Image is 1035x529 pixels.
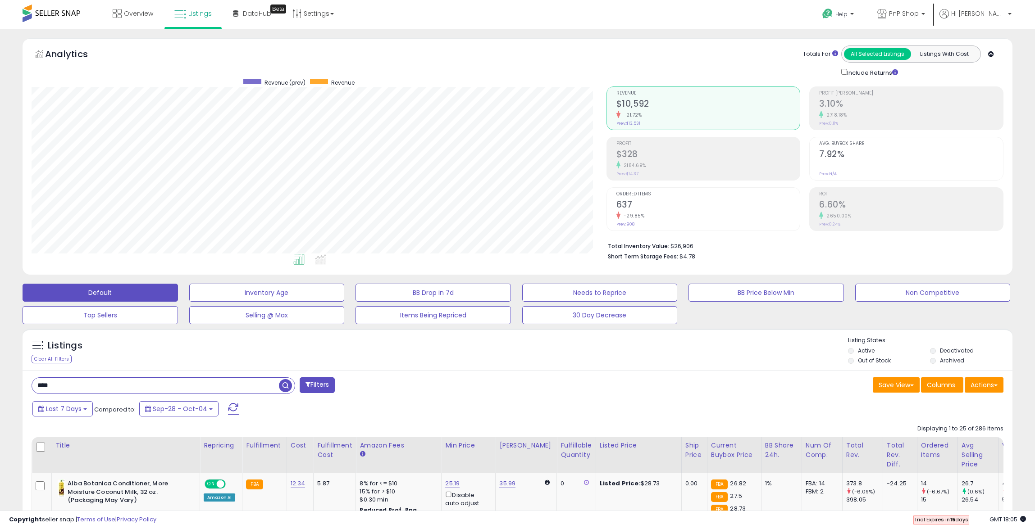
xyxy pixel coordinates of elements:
[360,441,438,450] div: Amazon Fees
[616,121,640,126] small: Prev: $13,531
[921,479,957,488] div: 14
[848,336,1012,345] p: Listing States:
[819,199,1003,212] h2: 6.60%
[819,171,837,176] small: Prev: N/A
[600,479,641,488] b: Listed Price:
[951,9,1005,18] span: Hi [PERSON_NAME]
[1002,441,1035,450] div: Velocity
[46,404,82,413] span: Last 7 Days
[291,441,310,450] div: Cost
[815,1,863,29] a: Help
[360,479,434,488] div: 8% for <= $10
[522,306,678,324] button: 30 Day Decrease
[887,479,910,488] div: -24.25
[23,306,178,324] button: Top Sellers
[819,141,1003,146] span: Avg. Buybox Share
[32,355,72,363] div: Clear All Filters
[822,8,833,19] i: Get Help
[620,162,646,169] small: 2184.69%
[858,357,891,364] label: Out of Stock
[834,67,909,77] div: Include Returns
[616,192,800,197] span: Ordered Items
[858,347,875,354] label: Active
[139,401,219,416] button: Sep-28 - Oct-04
[889,9,919,18] span: PnP Shop
[616,199,800,212] h2: 637
[153,404,207,413] span: Sep-28 - Oct-04
[561,479,588,488] div: 0
[989,515,1026,524] span: 2025-10-12 18:05 GMT
[962,496,998,504] div: 26.54
[844,48,911,60] button: All Selected Listings
[246,479,263,489] small: FBA
[608,240,997,251] li: $26,906
[927,488,949,495] small: (-6.67%)
[819,149,1003,161] h2: 7.92%
[224,480,239,488] span: OFF
[204,441,238,450] div: Repricing
[9,515,156,524] div: seller snap | |
[331,79,355,86] span: Revenue
[940,347,974,354] label: Deactivated
[360,496,434,504] div: $0.30 min
[917,425,1003,433] div: Displaying 1 to 25 of 286 items
[685,479,700,488] div: 0.00
[317,441,352,460] div: Fulfillment Cost
[317,479,349,488] div: 5.87
[711,505,728,515] small: FBA
[616,99,800,111] h2: $10,592
[620,213,645,219] small: -29.85%
[608,253,678,260] b: Short Term Storage Fees:
[688,284,844,302] button: BB Price Below Min
[243,9,271,18] span: DataHub
[45,48,105,63] h5: Analytics
[616,141,800,146] span: Profit
[48,339,82,352] h5: Listings
[205,480,217,488] span: ON
[846,479,883,488] div: 373.8
[819,121,838,126] small: Prev: 0.11%
[9,515,42,524] strong: Copyright
[616,149,800,161] h2: $328
[445,479,460,488] a: 25.19
[921,377,963,393] button: Columns
[819,192,1003,197] span: ROI
[819,222,840,227] small: Prev: 0.24%
[360,450,365,458] small: Amazon Fees.
[940,357,964,364] label: Archived
[356,306,511,324] button: Items Being Repriced
[608,242,669,250] b: Total Inventory Value:
[730,492,742,500] span: 27.5
[962,441,994,469] div: Avg Selling Price
[852,488,875,495] small: (-6.09%)
[846,441,879,460] div: Total Rev.
[806,488,835,496] div: FBM: 2
[711,492,728,502] small: FBA
[819,99,1003,111] h2: 3.10%
[927,380,955,389] span: Columns
[445,490,488,516] div: Disable auto adjust min
[616,171,638,176] small: Prev: $14.37
[94,405,136,414] span: Compared to:
[204,493,235,502] div: Amazon AI
[823,213,851,219] small: 2650.00%
[600,479,675,488] div: $28.73
[819,91,1003,96] span: Profit [PERSON_NAME]
[499,441,553,450] div: [PERSON_NAME]
[188,9,212,18] span: Listings
[806,479,835,488] div: FBA: 14
[264,79,305,86] span: Revenue (prev)
[939,9,1012,29] a: Hi [PERSON_NAME]
[711,441,757,460] div: Current Buybox Price
[855,284,1011,302] button: Non Competitive
[823,112,847,118] small: 2718.18%
[23,284,178,302] button: Default
[58,479,65,497] img: 31j6ViH6KYL._SL40_.jpg
[967,488,985,495] small: (0.6%)
[600,441,678,450] div: Listed Price
[77,515,115,524] a: Terms of Use
[499,479,515,488] a: 35.99
[246,441,283,450] div: Fulfillment
[765,479,795,488] div: 1%
[117,515,156,524] a: Privacy Policy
